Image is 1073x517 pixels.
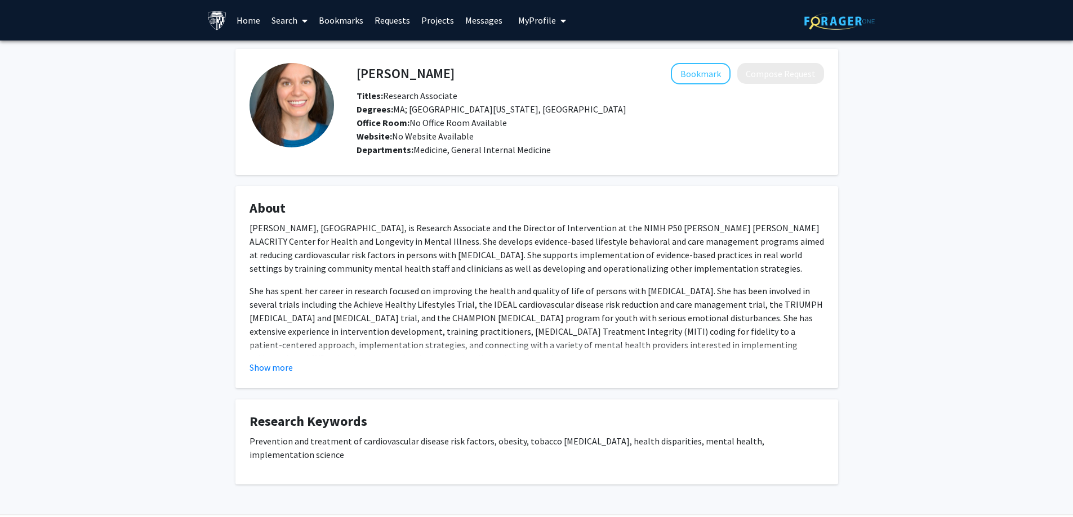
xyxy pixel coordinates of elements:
span: My Profile [518,15,556,26]
span: Medicine, General Internal Medicine [413,144,551,155]
button: Compose Request to Stacy Goldsholl [737,63,824,84]
a: Search [266,1,313,40]
img: Johns Hopkins University Logo [207,11,227,30]
b: Titles: [357,90,383,101]
span: Research Associate [357,90,457,101]
b: Degrees: [357,104,393,115]
b: Website: [357,131,392,142]
p: She has spent her career in research focused on improving the health and quality of life of perso... [250,284,824,365]
button: Add Stacy Goldsholl to Bookmarks [671,63,731,84]
span: No Office Room Available [357,117,507,128]
b: Office Room: [357,117,409,128]
iframe: Chat [8,466,48,509]
span: MA; [GEOGRAPHIC_DATA][US_STATE], [GEOGRAPHIC_DATA] [357,104,626,115]
h4: Research Keywords [250,413,824,430]
p: [PERSON_NAME], [GEOGRAPHIC_DATA], is Research Associate and the Director of Intervention at the N... [250,221,824,275]
img: ForagerOne Logo [804,12,875,30]
a: Projects [416,1,460,40]
a: Home [231,1,266,40]
a: Requests [369,1,416,40]
a: Bookmarks [313,1,369,40]
b: Departments: [357,144,413,155]
p: Prevention and treatment of cardiovascular disease risk factors, obesity, tobacco [MEDICAL_DATA],... [250,434,824,461]
a: Messages [460,1,508,40]
img: Profile Picture [250,63,334,147]
span: No Website Available [357,131,474,142]
h4: About [250,200,824,217]
button: Show more [250,361,293,374]
h4: [PERSON_NAME] [357,63,455,84]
